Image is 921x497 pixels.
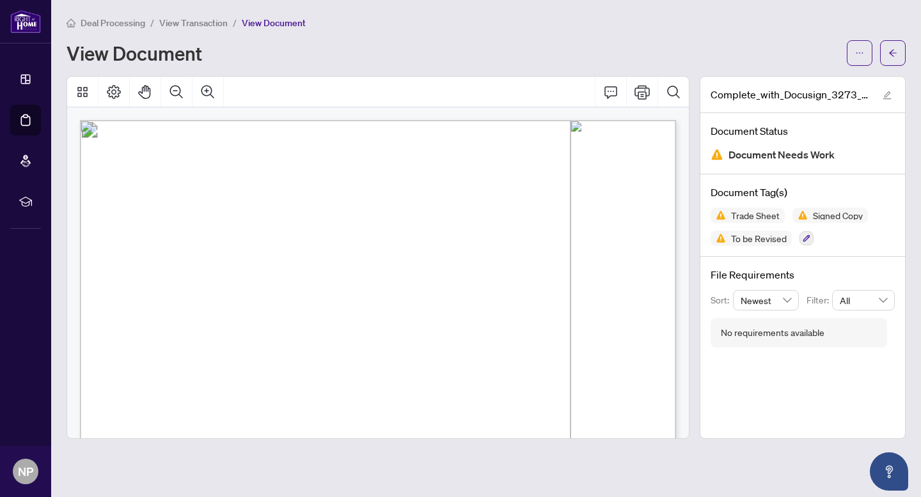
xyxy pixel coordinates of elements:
[807,293,832,307] p: Filter:
[870,452,908,491] button: Open asap
[81,17,145,29] span: Deal Processing
[242,17,306,29] span: View Document
[150,15,154,30] li: /
[67,43,202,63] h1: View Document
[855,49,864,57] span: ellipsis
[888,49,897,57] span: arrow-left
[67,19,75,27] span: home
[726,234,792,243] span: To be Revised
[711,87,870,102] span: Complete_with_Docusign_3273_Grassfire_Cres-T.pdf
[711,185,895,200] h4: Document Tag(s)
[159,17,228,29] span: View Transaction
[711,208,726,223] img: Status Icon
[233,15,237,30] li: /
[711,148,723,161] img: Document Status
[728,146,835,164] span: Document Needs Work
[840,291,887,310] span: All
[883,91,892,100] span: edit
[18,463,33,480] span: NP
[711,231,726,246] img: Status Icon
[10,10,41,33] img: logo
[808,211,868,220] span: Signed Copy
[721,326,824,340] div: No requirements available
[711,267,895,282] h4: File Requirements
[711,293,733,307] p: Sort:
[792,208,808,223] img: Status Icon
[741,291,792,310] span: Newest
[711,123,895,139] h4: Document Status
[726,211,785,220] span: Trade Sheet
